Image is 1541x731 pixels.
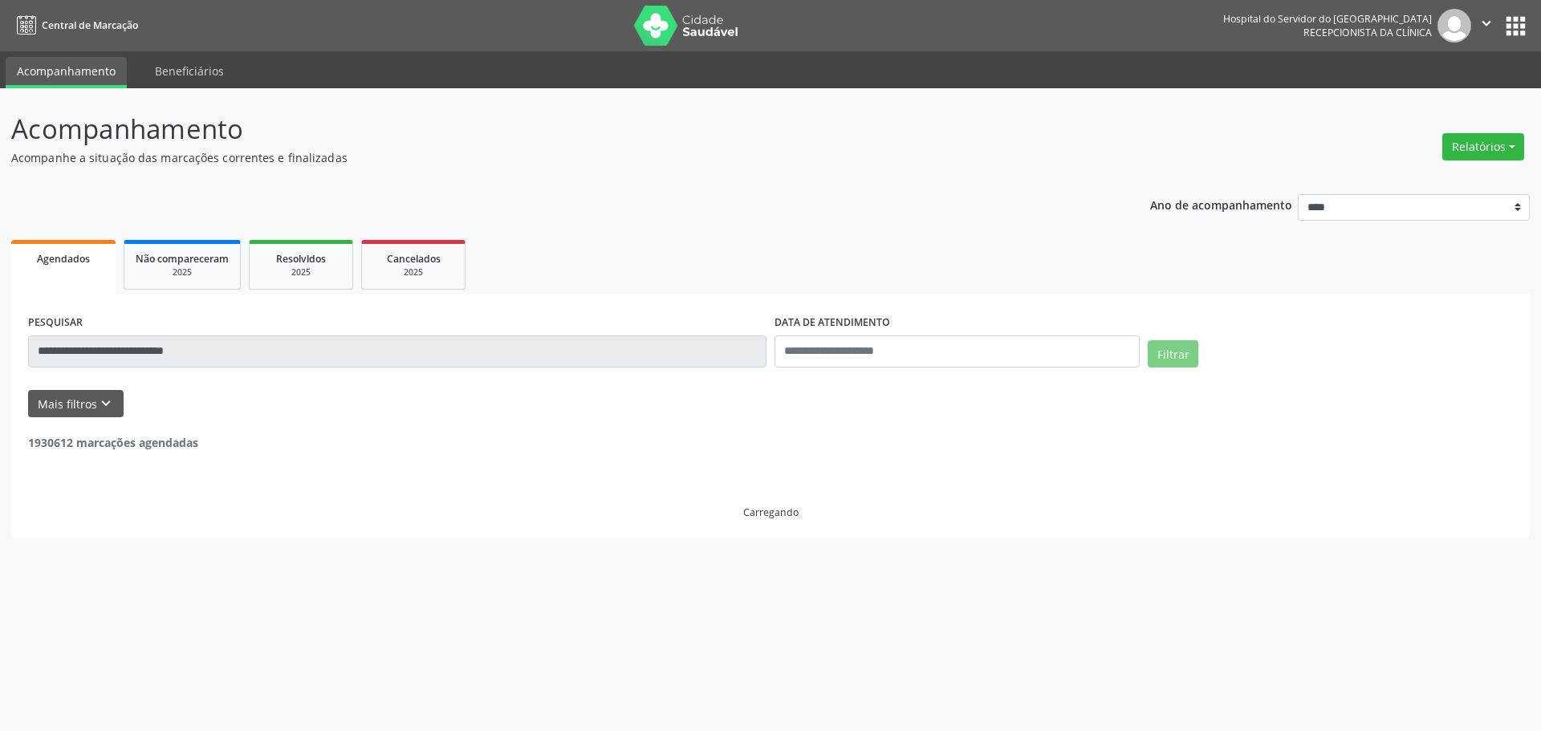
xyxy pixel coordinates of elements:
[136,252,229,266] span: Não compareceram
[6,57,127,88] a: Acompanhamento
[373,266,453,278] div: 2025
[1223,12,1432,26] div: Hospital do Servidor do [GEOGRAPHIC_DATA]
[1148,340,1198,368] button: Filtrar
[11,12,138,39] a: Central de Marcação
[1437,9,1471,43] img: img
[136,266,229,278] div: 2025
[276,252,326,266] span: Resolvidos
[28,390,124,418] button: Mais filtroskeyboard_arrow_down
[1471,9,1502,43] button: 
[1150,194,1292,214] p: Ano de acompanhamento
[743,506,799,519] div: Carregando
[42,18,138,32] span: Central de Marcação
[775,311,890,335] label: DATA DE ATENDIMENTO
[11,149,1074,166] p: Acompanhe a situação das marcações correntes e finalizadas
[1442,133,1524,160] button: Relatórios
[97,395,115,412] i: keyboard_arrow_down
[387,252,441,266] span: Cancelados
[1478,14,1495,32] i: 
[1303,26,1432,39] span: Recepcionista da clínica
[1502,12,1530,40] button: apps
[37,252,90,266] span: Agendados
[261,266,341,278] div: 2025
[11,109,1074,149] p: Acompanhamento
[144,57,235,85] a: Beneficiários
[28,311,83,335] label: PESQUISAR
[28,435,198,450] strong: 1930612 marcações agendadas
